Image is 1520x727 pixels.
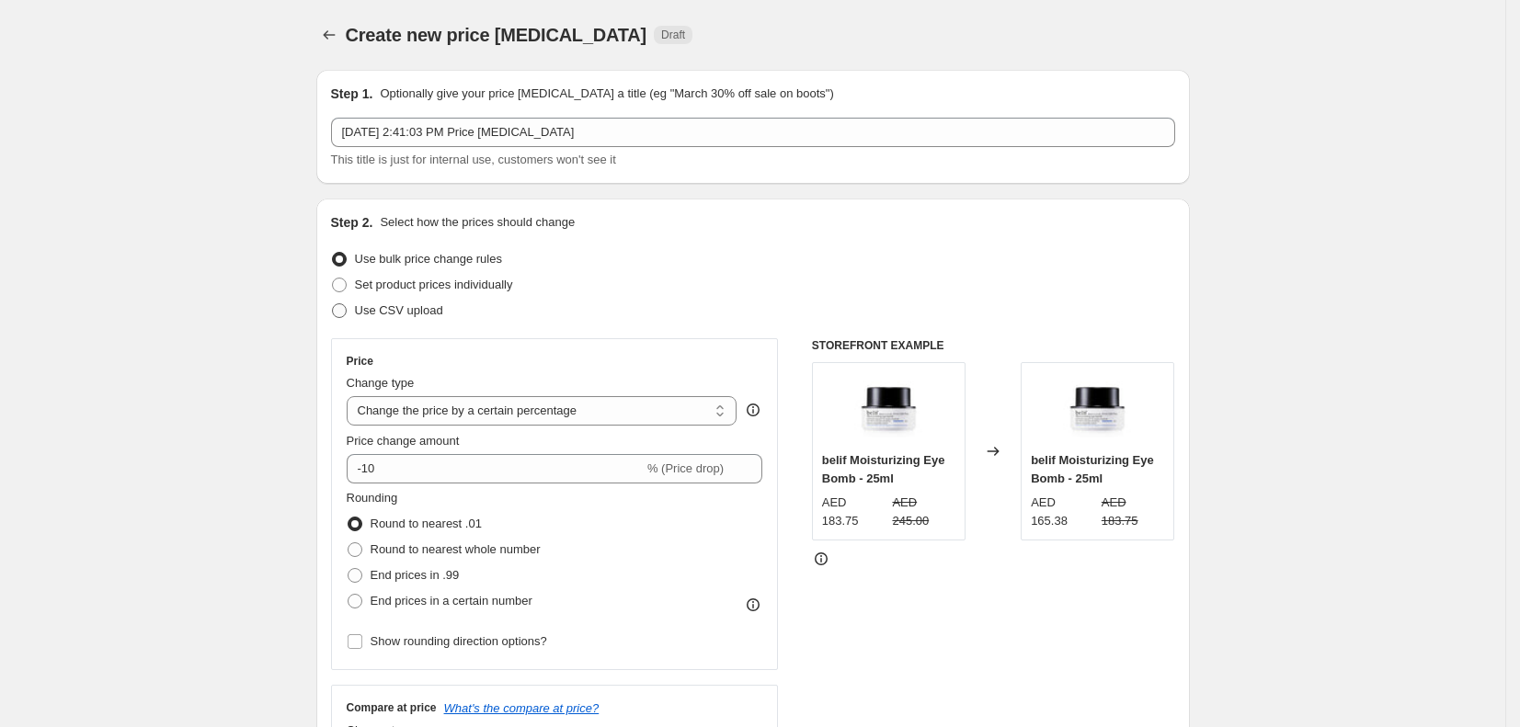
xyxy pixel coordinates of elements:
span: Rounding [347,491,398,505]
span: Set product prices individually [355,278,513,291]
strike: AED 183.75 [1102,494,1165,530]
button: What's the compare at price? [444,701,600,715]
span: Draft [661,28,685,42]
span: Change type [347,376,415,390]
h3: Compare at price [347,700,437,715]
span: Use CSV upload [355,303,443,317]
div: AED 183.75 [822,494,886,530]
img: 8801051977356-scaled_80x.jpg [851,372,925,446]
span: Show rounding direction options? [371,634,547,648]
input: -15 [347,454,644,483]
span: This title is just for internal use, customers won't see it [331,153,616,166]
input: 30% off holiday sale [331,118,1175,147]
span: End prices in a certain number [371,594,532,608]
span: Price change amount [347,434,460,448]
div: AED 165.38 [1031,494,1094,530]
span: End prices in .99 [371,568,460,582]
span: belif Moisturizing Eye Bomb - 25ml [822,453,945,485]
strike: AED 245.00 [892,494,955,530]
p: Optionally give your price [MEDICAL_DATA] a title (eg "March 30% off sale on boots") [380,85,833,103]
span: % (Price drop) [647,461,724,475]
div: help [744,401,762,419]
span: Create new price [MEDICAL_DATA] [346,25,647,45]
span: belif Moisturizing Eye Bomb - 25ml [1031,453,1154,485]
span: Use bulk price change rules [355,252,502,266]
h2: Step 1. [331,85,373,103]
span: Round to nearest .01 [371,517,482,530]
h6: STOREFRONT EXAMPLE [812,338,1175,353]
img: 8801051977356-scaled_80x.jpg [1061,372,1135,446]
button: Price change jobs [316,22,342,48]
h3: Price [347,354,373,369]
span: Round to nearest whole number [371,542,541,556]
p: Select how the prices should change [380,213,575,232]
h2: Step 2. [331,213,373,232]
